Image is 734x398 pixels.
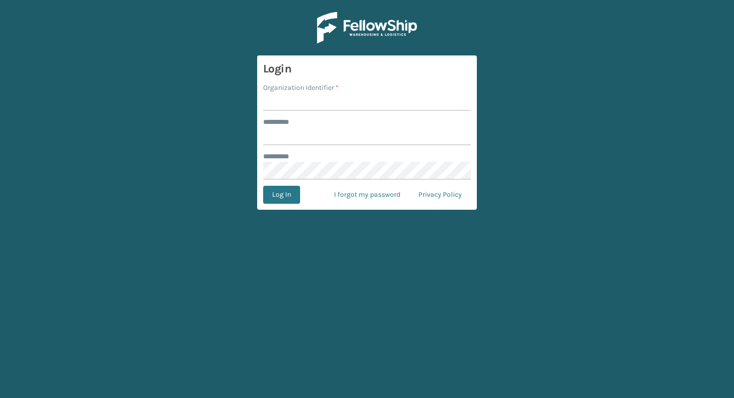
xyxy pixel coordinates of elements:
[263,82,339,93] label: Organization Identifier
[317,12,417,43] img: Logo
[263,61,471,76] h3: Login
[325,186,409,204] a: I forgot my password
[263,186,300,204] button: Log In
[409,186,471,204] a: Privacy Policy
